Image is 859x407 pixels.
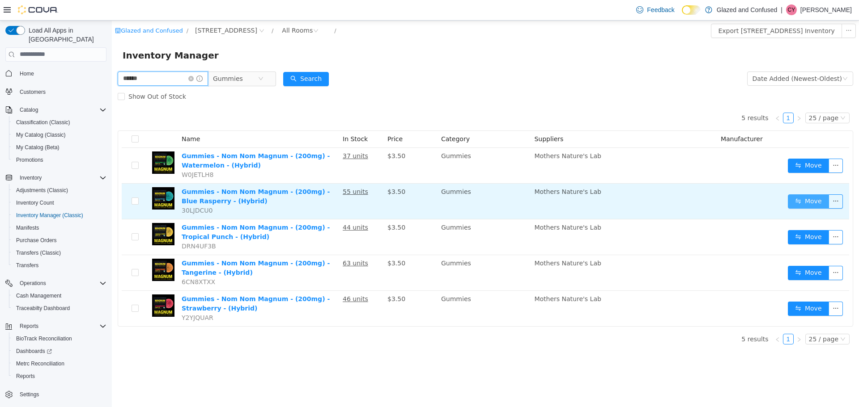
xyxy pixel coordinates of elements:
a: My Catalog (Beta) [13,142,63,153]
button: Traceabilty Dashboard [9,302,110,315]
span: Manifests [16,224,39,231]
a: Traceabilty Dashboard [13,303,73,314]
a: Dashboards [13,346,55,357]
span: Inventory [16,172,106,183]
img: Gummies - Nom Nom Magnum - (200mg) - Tropical Punch - (Hybrid) hero shot [40,202,63,225]
span: Promotions [16,156,43,164]
button: Catalog [16,105,42,115]
button: Operations [2,277,110,290]
button: icon: swapMove [676,138,717,152]
li: 1 [671,313,682,324]
span: Transfers (Classic) [13,248,106,258]
button: Reports [16,321,42,331]
span: Inventory Manager [11,28,112,42]
span: Inventory Manager (Classic) [16,212,83,219]
span: My Catalog (Classic) [13,130,106,140]
li: 1 [671,92,682,103]
a: Transfers [13,260,42,271]
span: 2465 US Highway 2 S, Crystal Falls [83,5,145,15]
a: Gummies - Nom Nom Magnum - (200mg) - Watermelon - (Hybrid) [70,132,218,148]
a: Gummies - Nom Nom Magnum - (200mg) - Blue Rasperry - (Hybrid) [70,168,218,184]
span: Dashboards [13,346,106,357]
span: Traceabilty Dashboard [13,303,106,314]
span: Gummies [101,51,131,65]
span: Purchase Orders [16,237,57,244]
a: Gummies - Nom Nom Magnum - (200mg) - Strawberry - (Hybrid) [70,275,218,291]
button: Operations [16,278,50,289]
span: Metrc Reconciliation [16,360,64,367]
button: My Catalog (Beta) [9,141,110,154]
a: Dashboards [9,345,110,357]
span: My Catalog (Beta) [16,144,60,151]
button: icon: ellipsis [717,281,731,295]
span: Cash Management [16,292,61,299]
span: Reports [13,371,106,382]
button: icon: ellipsis [717,174,731,188]
span: Mothers Nature's Lab [422,203,489,210]
span: $3.50 [276,239,293,246]
i: icon: down [728,95,734,101]
span: Operations [20,280,46,287]
li: Next Page [682,313,693,324]
span: 6CN8XTXX [70,258,103,265]
span: / [75,7,77,13]
button: icon: searchSearch [171,51,217,66]
div: 25 / page [697,314,727,323]
u: 63 units [231,239,256,246]
button: Home [2,67,110,80]
a: Settings [16,389,43,400]
span: Load All Apps in [GEOGRAPHIC_DATA] [25,26,106,44]
a: Promotions [13,155,47,165]
a: Feedback [633,1,678,19]
i: icon: shop [3,7,9,13]
a: Home [16,68,38,79]
span: / [160,7,162,13]
span: Purchase Orders [13,235,106,246]
span: Reports [16,321,106,331]
span: Category [329,115,358,122]
span: $3.50 [276,168,293,175]
i: icon: right [685,316,690,322]
button: Classification (Classic) [9,116,110,129]
span: Reports [16,373,35,380]
button: Adjustments (Classic) [9,184,110,197]
i: icon: left [663,95,668,101]
span: $3.50 [276,275,293,282]
span: Mothers Nature's Lab [422,239,489,246]
a: 1 [672,92,681,102]
button: icon: swapMove [676,210,717,224]
button: icon: swapMove [676,281,717,295]
div: All Rooms [170,3,201,17]
i: icon: down [731,55,736,62]
i: icon: down [728,316,734,322]
span: Y2YJQUAR [70,294,102,301]
span: Traceabilty Dashboard [16,305,70,312]
button: My Catalog (Classic) [9,129,110,141]
button: Reports [2,320,110,332]
span: Reports [20,323,38,330]
li: 5 results [629,92,656,103]
a: BioTrack Reconciliation [13,333,76,344]
span: Cash Management [13,290,106,301]
img: Gummies - Nom Nom Magnum - (200mg) - Strawberry - (Hybrid) hero shot [40,274,63,296]
span: Operations [16,278,106,289]
span: Classification (Classic) [13,117,106,128]
span: Promotions [13,155,106,165]
span: Transfers [16,262,38,269]
a: icon: shopGlazed and Confused [3,7,71,13]
button: Manifests [9,222,110,234]
span: 30LJDCU0 [70,186,101,193]
span: Transfers [13,260,106,271]
div: Date Added (Newest-Oldest) [641,51,730,65]
button: Metrc Reconciliation [9,357,110,370]
span: Adjustments (Classic) [16,187,68,194]
a: Cash Management [13,290,65,301]
img: Cova [18,5,58,14]
span: Price [276,115,291,122]
a: My Catalog (Classic) [13,130,69,140]
button: Reports [9,370,110,382]
i: icon: info-circle [85,55,91,61]
button: icon: ellipsis [717,138,731,152]
a: Adjustments (Classic) [13,185,72,196]
span: Feedback [647,5,674,14]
